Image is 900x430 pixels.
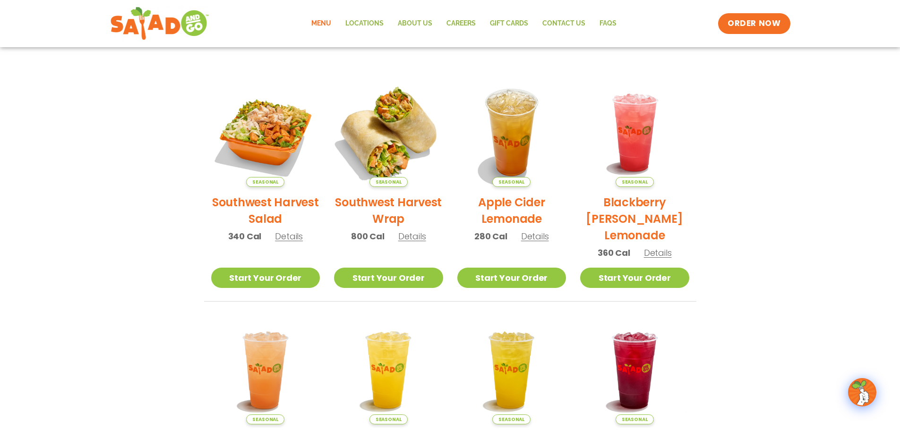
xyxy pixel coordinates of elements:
[849,379,875,405] img: wpChatIcon
[616,177,654,187] span: Seasonal
[304,13,338,34] a: Menu
[644,247,672,259] span: Details
[391,13,439,34] a: About Us
[351,230,385,243] span: 800 Cal
[474,230,507,243] span: 280 Cal
[598,246,630,259] span: 360 Cal
[304,13,624,34] nav: Menu
[228,230,262,243] span: 340 Cal
[580,268,689,288] a: Start Your Order
[521,230,549,242] span: Details
[439,13,483,34] a: Careers
[369,177,408,187] span: Seasonal
[246,177,284,187] span: Seasonal
[334,316,443,425] img: Product photo for Sunkissed Yuzu Lemonade
[580,194,689,244] h2: Blackberry [PERSON_NAME] Lemonade
[211,316,320,425] img: Product photo for Summer Stone Fruit Lemonade
[325,68,453,196] img: Product photo for Southwest Harvest Wrap
[457,268,566,288] a: Start Your Order
[398,230,426,242] span: Details
[580,316,689,425] img: Product photo for Black Cherry Orchard Lemonade
[592,13,624,34] a: FAQs
[338,13,391,34] a: Locations
[211,194,320,227] h2: Southwest Harvest Salad
[369,414,408,424] span: Seasonal
[535,13,592,34] a: Contact Us
[211,268,320,288] a: Start Your Order
[211,78,320,187] img: Product photo for Southwest Harvest Salad
[457,316,566,425] img: Product photo for Mango Grove Lemonade
[334,194,443,227] h2: Southwest Harvest Wrap
[457,194,566,227] h2: Apple Cider Lemonade
[718,13,790,34] a: ORDER NOW
[483,13,535,34] a: GIFT CARDS
[492,177,531,187] span: Seasonal
[728,18,780,29] span: ORDER NOW
[457,78,566,187] img: Product photo for Apple Cider Lemonade
[275,230,303,242] span: Details
[616,414,654,424] span: Seasonal
[334,268,443,288] a: Start Your Order
[580,78,689,187] img: Product photo for Blackberry Bramble Lemonade
[246,414,284,424] span: Seasonal
[110,5,210,42] img: new-SAG-logo-768×292
[492,414,531,424] span: Seasonal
